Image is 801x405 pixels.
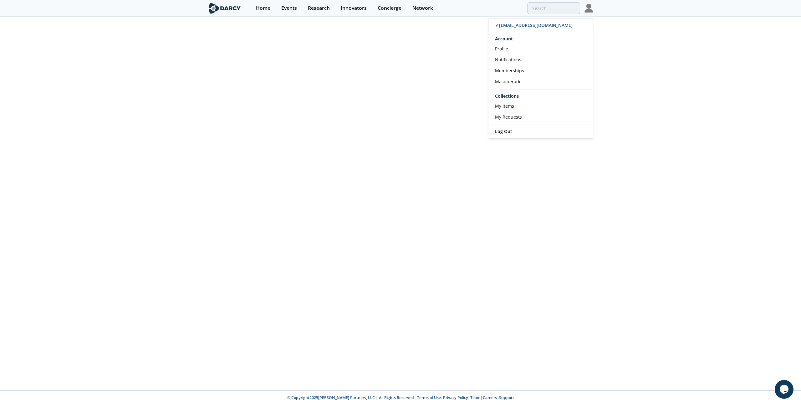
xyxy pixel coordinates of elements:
[488,125,593,138] a: Log Out
[208,3,242,14] img: logo-wide.svg
[488,54,593,65] a: Notifications
[412,6,433,11] div: Network
[488,100,593,111] a: My Items
[488,32,593,43] div: Account
[495,22,573,28] span: ✓ [EMAIL_ADDRESS][DOMAIN_NAME]
[308,6,330,11] div: Research
[488,111,593,122] a: My Requests
[584,4,593,13] img: Profile
[488,43,593,54] a: Profile
[443,395,468,400] a: Privacy Policy
[281,6,297,11] div: Events
[495,128,512,134] span: Log Out
[495,114,522,120] span: My Requests
[169,395,632,401] p: © Copyright 2025 [PERSON_NAME] Partners, LLC | All Rights Reserved | | | | |
[488,76,593,87] a: Masquerade
[341,6,367,11] div: Innovators
[488,92,593,100] div: Collections
[499,395,514,400] a: Support
[495,103,514,109] span: My Items
[495,68,524,74] span: Memberships
[256,6,270,11] div: Home
[417,395,441,400] a: Terms of Use
[483,395,497,400] a: Careers
[775,380,795,399] iframe: chat widget
[488,18,593,32] a: ✓[EMAIL_ADDRESS][DOMAIN_NAME]
[495,46,508,52] span: Profile
[488,65,593,76] a: Memberships
[378,6,401,11] div: Concierge
[470,395,481,400] a: Team
[495,79,522,85] span: Masquerade
[495,57,521,63] span: Notifications
[528,3,580,14] input: Advanced Search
